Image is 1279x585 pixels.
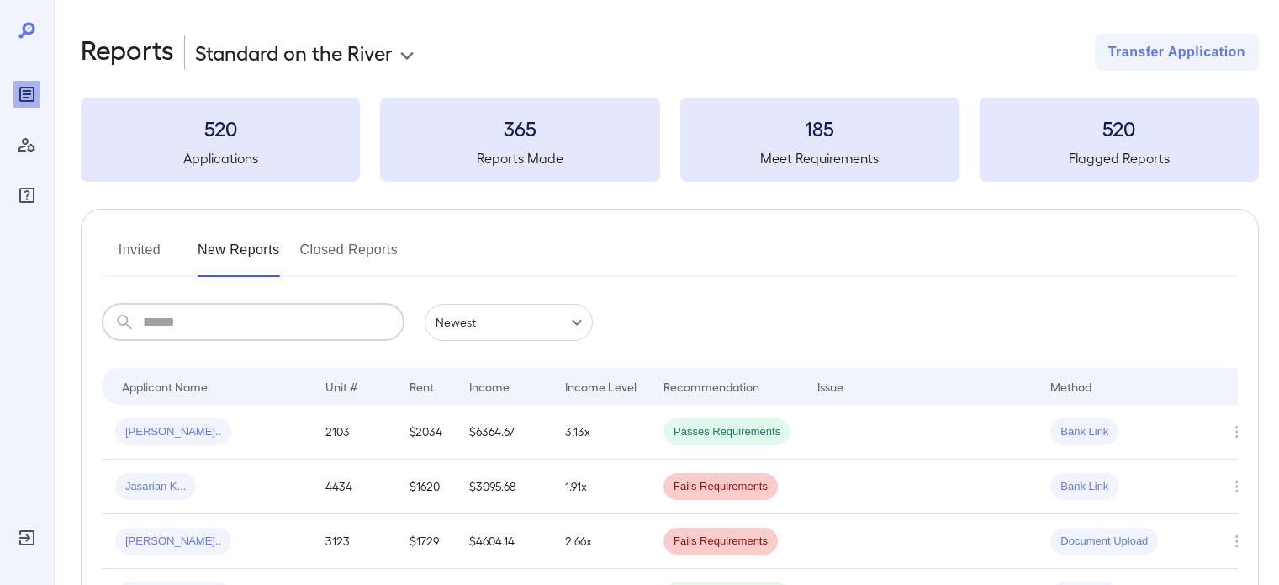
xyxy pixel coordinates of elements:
td: $4604.14 [456,514,552,569]
td: $2034 [396,405,456,460]
div: Unit # [325,376,357,396]
div: Recommendation [663,376,759,396]
td: $3095.68 [456,460,552,514]
span: Fails Requirements [663,534,778,550]
span: Jasarian K... [115,479,196,495]
div: Applicant Name [122,376,208,396]
div: FAQ [13,182,40,209]
button: Transfer Application [1095,34,1259,71]
td: $1620 [396,460,456,514]
h3: 520 [81,114,360,141]
div: Log Out [13,524,40,551]
span: [PERSON_NAME].. [115,424,231,440]
span: Passes Requirements [663,424,790,440]
td: 2103 [312,405,396,460]
h5: Meet Requirements [680,148,959,168]
td: 4434 [312,460,396,514]
summary: 520Applications365Reports Made185Meet Requirements520Flagged Reports [81,98,1259,182]
h3: 520 [980,114,1259,141]
td: 2.66x [552,514,650,569]
button: Row Actions [1224,418,1250,445]
div: Income Level [565,376,637,396]
span: Bank Link [1050,424,1118,440]
div: Manage Users [13,131,40,158]
span: Document Upload [1050,534,1158,550]
td: 3.13x [552,405,650,460]
button: Row Actions [1224,473,1250,500]
span: Bank Link [1050,479,1118,495]
td: 1.91x [552,460,650,514]
h2: Reports [81,34,174,71]
h5: Flagged Reports [980,148,1259,168]
div: Rent [410,376,436,396]
span: [PERSON_NAME].. [115,534,231,550]
div: Income [469,376,510,396]
div: Issue [817,376,844,396]
div: Reports [13,81,40,108]
span: Fails Requirements [663,479,778,495]
h3: 185 [680,114,959,141]
td: $6364.67 [456,405,552,460]
div: Newest [425,304,593,341]
td: $1729 [396,514,456,569]
h3: 365 [380,114,659,141]
button: Closed Reports [300,237,399,277]
button: Row Actions [1224,528,1250,555]
button: Invited [102,237,177,277]
h5: Applications [81,148,360,168]
p: Standard on the River [195,39,393,66]
td: 3123 [312,514,396,569]
h5: Reports Made [380,148,659,168]
button: New Reports [198,237,280,277]
div: Method [1050,376,1091,396]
